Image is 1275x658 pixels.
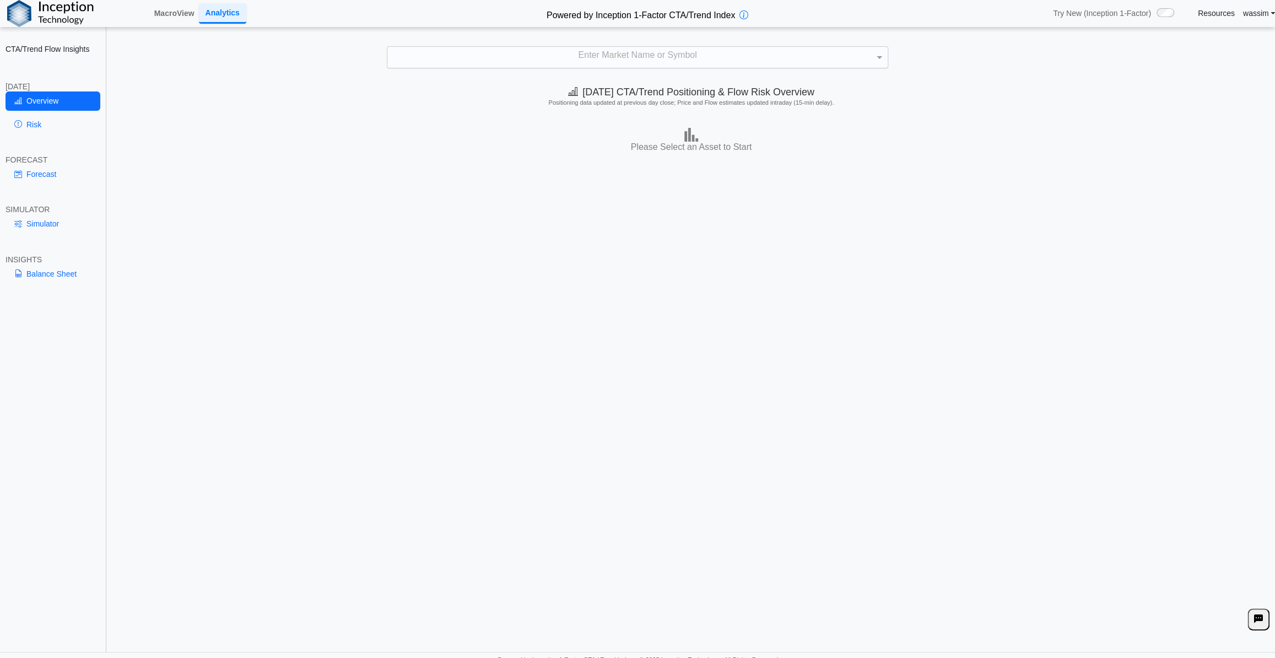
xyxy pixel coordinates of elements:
div: SIMULATOR [6,204,100,214]
span: Try New (Inception 1-Factor) [1053,8,1151,18]
a: Resources [1198,8,1235,18]
a: Risk [6,115,100,134]
div: FORECAST [6,155,100,165]
a: MacroView [150,4,199,23]
a: Overview [6,91,100,110]
h2: Powered by Inception 1-Factor CTA/Trend Index [542,6,739,21]
h3: Please Select an Asset to Start [110,142,1272,153]
h5: Positioning data updated at previous day close; Price and Flow estimates updated intraday (15-min... [113,99,1269,106]
a: Analytics [199,3,246,24]
img: bar-chart.png [684,128,698,142]
span: [DATE] CTA/Trend Positioning & Flow Risk Overview [568,87,814,98]
a: Simulator [6,214,100,233]
h2: CTA/Trend Flow Insights [6,44,100,54]
div: Enter Market Name or Symbol [387,47,888,68]
a: wassim [1243,8,1275,18]
div: [DATE] [6,82,100,91]
a: Forecast [6,165,100,184]
div: INSIGHTS [6,255,100,265]
a: Balance Sheet [6,265,100,283]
